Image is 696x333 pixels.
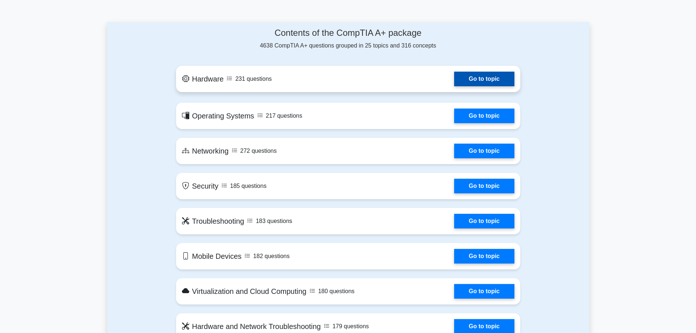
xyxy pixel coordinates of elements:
a: Go to topic [454,249,514,264]
a: Go to topic [454,179,514,193]
a: Go to topic [454,284,514,299]
div: 4638 CompTIA A+ questions grouped in 25 topics and 316 concepts [176,28,520,50]
a: Go to topic [454,214,514,228]
h4: Contents of the CompTIA A+ package [176,28,520,38]
a: Go to topic [454,72,514,86]
a: Go to topic [454,109,514,123]
a: Go to topic [454,144,514,158]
